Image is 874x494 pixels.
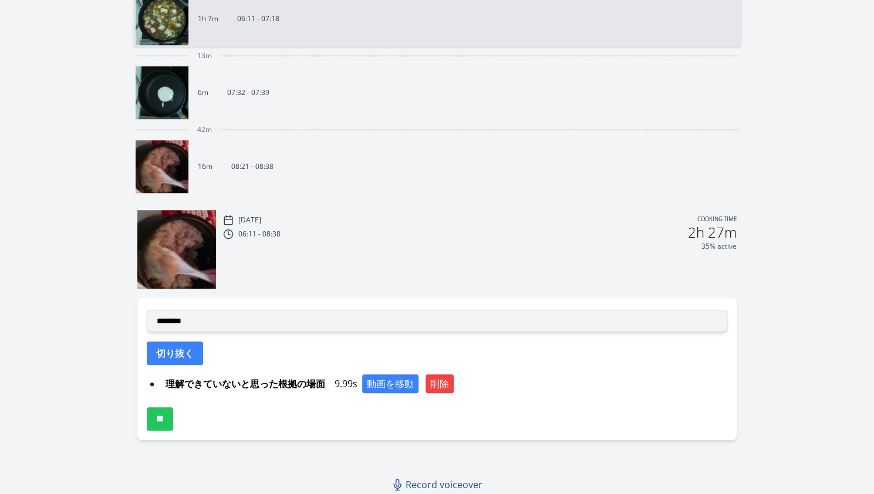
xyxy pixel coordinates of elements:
[147,341,203,365] button: 切り抜く
[198,14,218,23] p: 1h 7m
[198,162,212,171] p: 16m
[198,88,208,97] p: 6m
[406,478,482,492] span: Record voiceover
[426,374,454,393] button: 削除
[688,225,737,239] h2: 2h 27m
[227,88,269,97] p: 07:32 - 07:39
[362,374,419,393] button: 動画を移動
[197,51,212,60] span: 13m
[161,374,330,393] span: 理解できていないと思った根拠の場面
[697,215,737,225] p: Cooking time
[161,374,727,393] div: 9.99s
[197,125,212,134] span: 42m
[137,210,216,289] img: 250912232216_thumb.jpeg
[238,229,281,239] p: 06:11 - 08:38
[238,215,261,225] p: [DATE]
[136,66,188,119] img: 250912223315_thumb.jpeg
[701,242,737,251] p: 35% active
[136,140,188,193] img: 250912232216_thumb.jpeg
[237,14,279,23] p: 06:11 - 07:18
[231,162,274,171] p: 08:21 - 08:38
